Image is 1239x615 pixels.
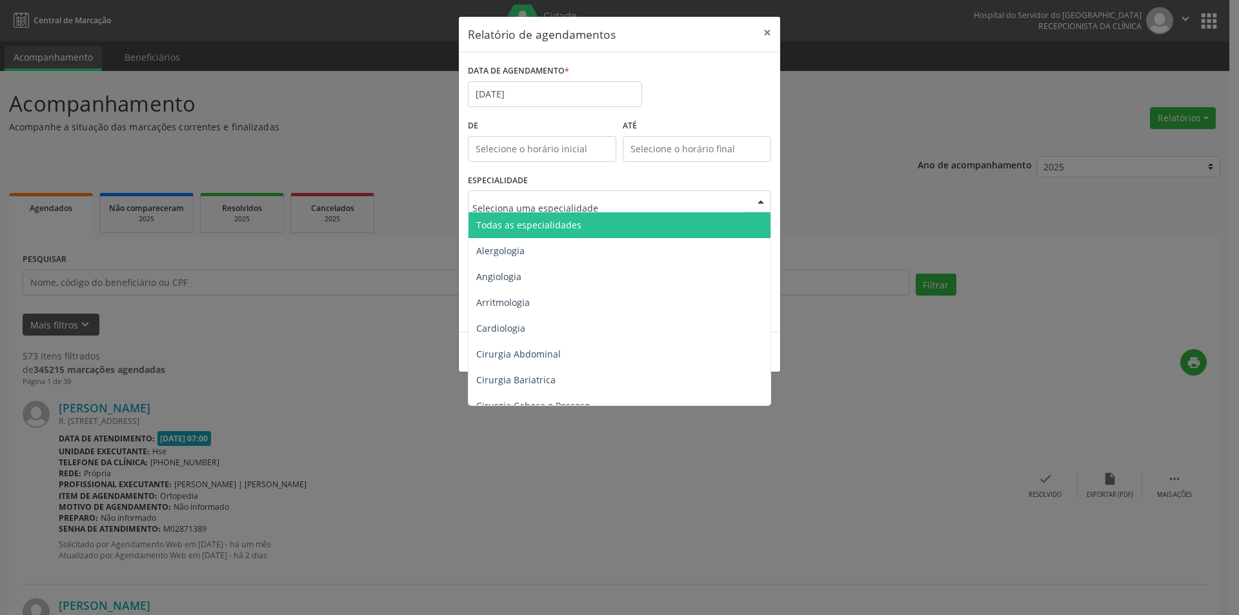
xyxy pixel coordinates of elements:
[472,195,745,221] input: Seleciona uma especialidade
[754,17,780,48] button: Close
[476,270,521,283] span: Angiologia
[468,26,616,43] h5: Relatório de agendamentos
[476,322,525,334] span: Cardiologia
[476,296,530,308] span: Arritmologia
[468,171,528,191] label: ESPECIALIDADE
[476,399,590,412] span: Cirurgia Cabeça e Pescoço
[623,116,771,136] label: ATÉ
[468,81,642,107] input: Selecione uma data ou intervalo
[468,61,569,81] label: DATA DE AGENDAMENTO
[476,219,581,231] span: Todas as especialidades
[468,136,616,162] input: Selecione o horário inicial
[468,116,616,136] label: De
[623,136,771,162] input: Selecione o horário final
[476,348,561,360] span: Cirurgia Abdominal
[476,245,525,257] span: Alergologia
[476,374,556,386] span: Cirurgia Bariatrica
